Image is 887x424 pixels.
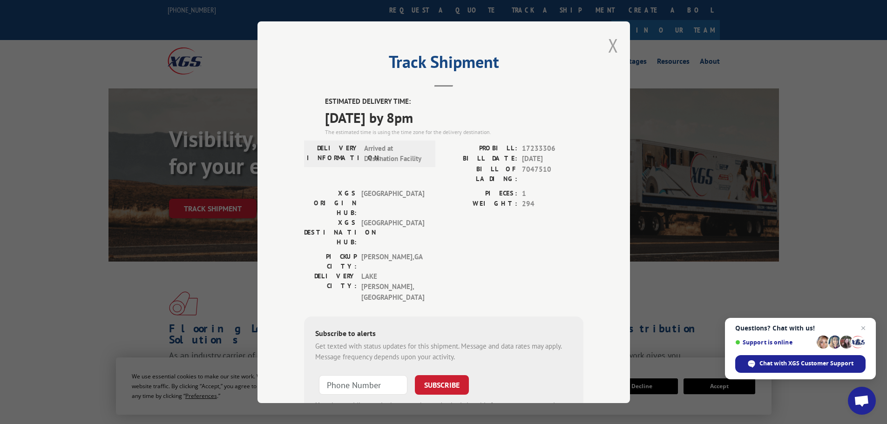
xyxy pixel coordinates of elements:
span: LAKE [PERSON_NAME] , [GEOGRAPHIC_DATA] [361,271,424,303]
label: PIECES: [444,188,517,199]
div: Subscribe to alerts [315,328,572,341]
span: [PERSON_NAME] , GA [361,251,424,271]
label: BILL OF LADING: [444,164,517,183]
strong: Note: [315,401,332,410]
label: BILL DATE: [444,154,517,164]
label: PICKUP CITY: [304,251,357,271]
div: Chat with XGS Customer Support [735,355,866,373]
label: ESTIMATED DELIVERY TIME: [325,96,583,107]
span: [DATE] by 8pm [325,107,583,128]
label: WEIGHT: [444,199,517,209]
h2: Track Shipment [304,55,583,73]
span: Arrived at Destination Facility [364,143,427,164]
span: Chat with XGS Customer Support [759,359,853,368]
span: [GEOGRAPHIC_DATA] [361,188,424,217]
div: Open chat [848,387,876,415]
label: XGS DESTINATION HUB: [304,217,357,247]
div: The estimated time is using the time zone for the delivery destination. [325,128,583,136]
span: 1 [522,188,583,199]
input: Phone Number [319,375,407,395]
span: [GEOGRAPHIC_DATA] [361,217,424,247]
span: 17233306 [522,143,583,154]
label: DELIVERY CITY: [304,271,357,303]
span: 7047510 [522,164,583,183]
span: Questions? Chat with us! [735,324,866,332]
label: DELIVERY INFORMATION: [307,143,359,164]
span: [DATE] [522,154,583,164]
div: Get texted with status updates for this shipment. Message and data rates may apply. Message frequ... [315,341,572,362]
label: PROBILL: [444,143,517,154]
span: 294 [522,199,583,209]
span: Close chat [858,323,869,334]
span: Support is online [735,339,813,346]
button: SUBSCRIBE [415,375,469,395]
button: Close modal [608,33,618,58]
label: XGS ORIGIN HUB: [304,188,357,217]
